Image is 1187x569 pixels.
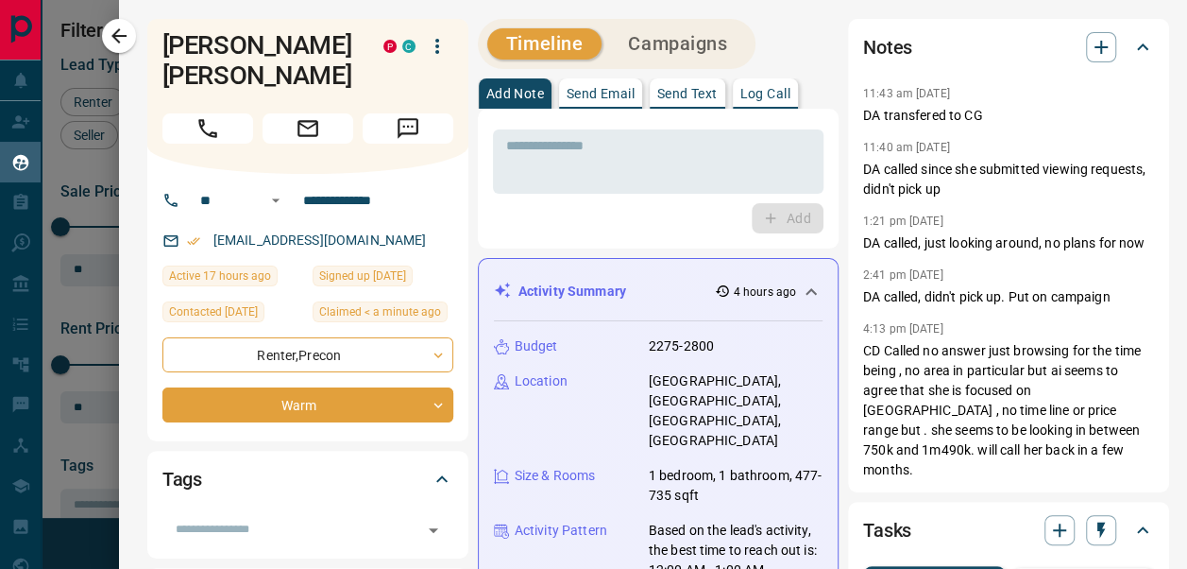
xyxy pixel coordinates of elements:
[169,302,258,321] span: Contacted [DATE]
[162,30,355,91] h1: [PERSON_NAME] [PERSON_NAME]
[162,464,202,494] h2: Tags
[863,106,1154,126] p: DA transfered to CG
[734,284,796,301] p: 4 hours ago
[863,268,943,282] p: 2:41 pm [DATE]
[863,141,950,154] p: 11:40 am [DATE]
[863,233,1154,253] p: DA called, just looking around, no plans for now
[740,87,790,100] p: Log Call
[187,234,200,248] svg: Email Verified
[609,28,746,60] button: Campaigns
[518,282,626,302] p: Activity Summary
[863,215,943,228] p: 1:21 pm [DATE]
[420,517,447,543] button: Open
[649,336,714,356] p: 2275-2800
[487,28,602,60] button: Timeline
[319,267,406,285] span: Signed up [DATE]
[264,189,287,212] button: Open
[863,32,912,62] h2: Notes
[263,113,353,144] span: Email
[162,337,453,372] div: Renter , Precon
[515,336,558,356] p: Budget
[319,302,441,321] span: Claimed < a minute ago
[515,466,596,486] p: Size & Rooms
[567,87,635,100] p: Send Email
[863,87,950,100] p: 11:43 am [DATE]
[649,466,822,506] p: 1 bedroom, 1 bathroom, 477-735 sqft
[863,25,1154,70] div: Notes
[863,322,943,336] p: 4:13 pm [DATE]
[863,160,1154,199] p: DA called since she submitted viewing requests, didn't pick up
[486,87,544,100] p: Add Note
[863,341,1154,480] p: CD Called no answer just browsing for the time being , no area in particular but ai seems to agre...
[402,40,415,53] div: condos.ca
[863,508,1154,553] div: Tasks
[313,302,453,328] div: Mon Aug 18 2025
[162,113,253,144] span: Call
[494,274,822,309] div: Activity Summary4 hours ago
[657,87,718,100] p: Send Text
[213,233,427,248] a: [EMAIL_ADDRESS][DOMAIN_NAME]
[162,457,453,502] div: Tags
[649,371,822,451] p: [GEOGRAPHIC_DATA], [GEOGRAPHIC_DATA], [GEOGRAPHIC_DATA], [GEOGRAPHIC_DATA]
[515,521,607,541] p: Activity Pattern
[383,40,397,53] div: property.ca
[363,113,453,144] span: Message
[169,267,271,285] span: Active 17 hours ago
[863,515,911,545] h2: Tasks
[162,388,453,422] div: Warm
[863,287,1154,307] p: DA called, didn't pick up. Put on campaign
[313,266,453,292] div: Sun Nov 19 2017
[515,371,568,391] p: Location
[162,266,303,292] div: Sun Aug 17 2025
[162,302,303,328] div: Sat Aug 16 2025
